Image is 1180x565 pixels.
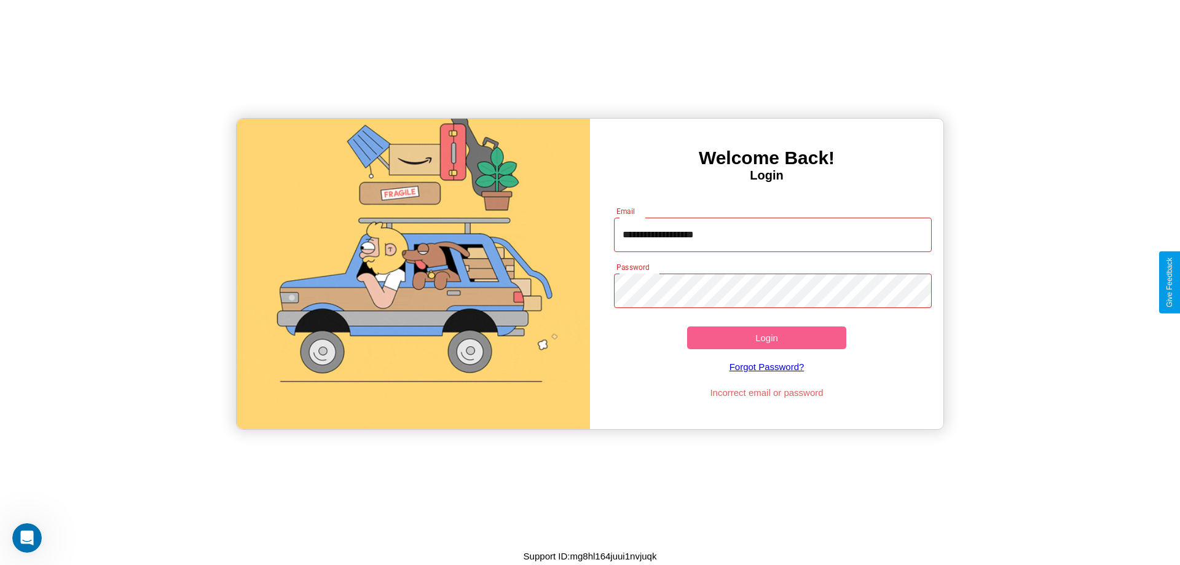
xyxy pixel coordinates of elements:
p: Incorrect email or password [608,384,926,401]
label: Email [616,206,635,216]
h4: Login [590,168,943,183]
button: Login [687,326,846,349]
a: Forgot Password? [608,349,926,384]
h3: Welcome Back! [590,148,943,168]
p: Support ID: mg8hl164juui1nvjuqk [524,548,657,564]
label: Password [616,262,649,272]
img: gif [237,119,590,429]
iframe: Intercom live chat [12,523,42,553]
div: Give Feedback [1165,258,1174,307]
